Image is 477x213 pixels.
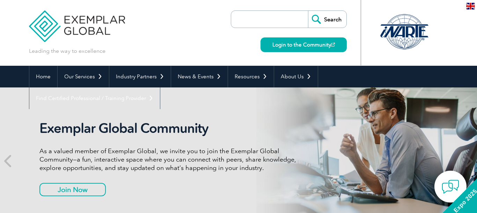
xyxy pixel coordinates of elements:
[308,11,346,28] input: Search
[109,66,171,87] a: Industry Partners
[39,120,301,136] h2: Exemplar Global Community
[228,66,274,87] a: Resources
[466,3,475,9] img: en
[39,147,301,172] p: As a valued member of Exemplar Global, we invite you to join the Exemplar Global Community—a fun,...
[39,183,106,196] a: Join Now
[274,66,318,87] a: About Us
[29,66,57,87] a: Home
[29,87,160,109] a: Find Certified Professional / Training Provider
[331,43,335,47] img: open_square.png
[171,66,228,87] a: News & Events
[260,37,347,52] a: Login to the Community
[29,47,105,55] p: Leading the way to excellence
[442,178,459,196] img: contact-chat.png
[58,66,109,87] a: Our Services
